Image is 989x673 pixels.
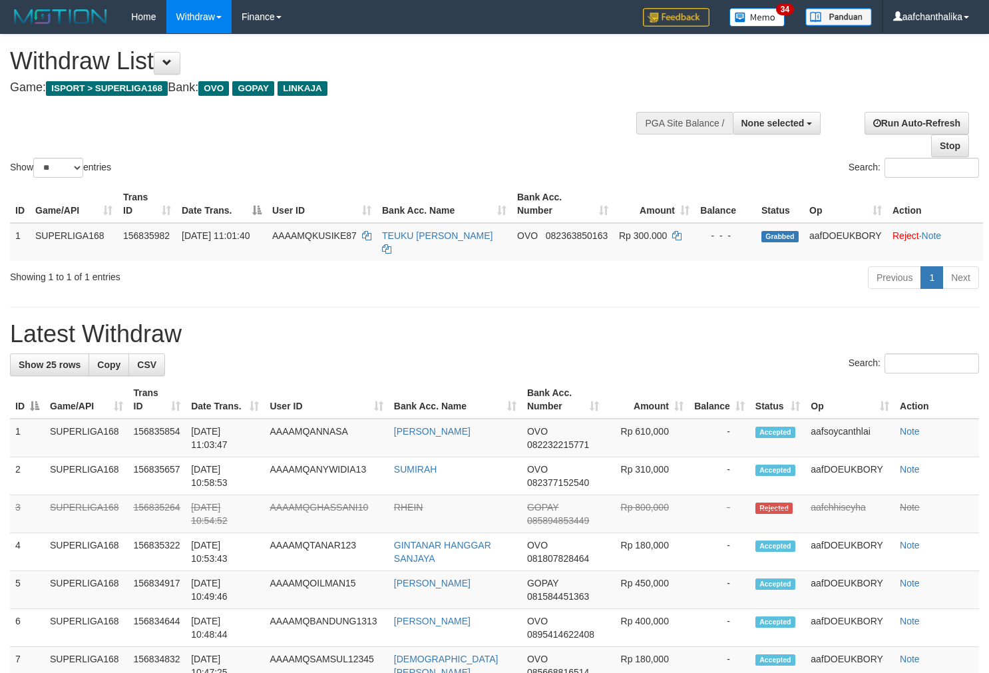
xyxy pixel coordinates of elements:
[118,185,176,223] th: Trans ID: activate to sort column ascending
[128,419,186,457] td: 156835854
[689,533,750,571] td: -
[394,616,471,626] a: [PERSON_NAME]
[10,7,111,27] img: MOTION_logo.png
[377,185,512,223] th: Bank Acc. Name: activate to sort column ascending
[394,426,471,437] a: [PERSON_NAME]
[264,457,388,495] td: AAAAMQANYWIDIA13
[868,266,921,289] a: Previous
[186,381,264,419] th: Date Trans.: activate to sort column ascending
[46,81,168,96] span: ISPORT > SUPERLIGA168
[527,439,589,450] span: Copy 082232215771 to clipboard
[527,464,548,475] span: OVO
[700,229,751,242] div: - - -
[10,571,45,609] td: 5
[894,381,979,419] th: Action
[604,457,689,495] td: Rp 310,000
[394,540,491,564] a: GINTANAR HANGGAR SANJAYA
[643,8,709,27] img: Feedback.jpg
[33,158,83,178] select: Showentries
[10,48,646,75] h1: Withdraw List
[30,185,118,223] th: Game/API: activate to sort column ascending
[755,616,795,628] span: Accepted
[89,353,129,376] a: Copy
[264,419,388,457] td: AAAAMQANNASA
[45,609,128,647] td: SUPERLIGA168
[604,495,689,533] td: Rp 800,000
[10,419,45,457] td: 1
[527,616,548,626] span: OVO
[900,578,920,588] a: Note
[776,3,794,15] span: 34
[604,381,689,419] th: Amount: activate to sort column ascending
[232,81,274,96] span: GOPAY
[186,495,264,533] td: [DATE] 10:54:52
[10,223,30,261] td: 1
[922,230,942,241] a: Note
[900,464,920,475] a: Note
[604,419,689,457] td: Rp 610,000
[45,419,128,457] td: SUPERLIGA168
[892,230,919,241] a: Reject
[900,502,920,513] a: Note
[176,185,267,223] th: Date Trans.: activate to sort column descending
[264,533,388,571] td: AAAAMQTANAR123
[10,321,979,347] h1: Latest Withdraw
[264,381,388,419] th: User ID: activate to sort column ascending
[10,533,45,571] td: 4
[10,158,111,178] label: Show entries
[900,616,920,626] a: Note
[805,419,894,457] td: aafsoycanthlai
[546,230,608,241] span: Copy 082363850163 to clipboard
[10,185,30,223] th: ID
[10,381,45,419] th: ID: activate to sort column descending
[19,359,81,370] span: Show 25 rows
[733,112,821,134] button: None selected
[394,464,437,475] a: SUMIRAH
[755,578,795,590] span: Accepted
[527,654,548,664] span: OVO
[527,515,589,526] span: Copy 085894853449 to clipboard
[805,457,894,495] td: aafDOEUKBORY
[865,112,969,134] a: Run Auto-Refresh
[10,265,402,284] div: Showing 1 to 1 of 1 entries
[604,571,689,609] td: Rp 450,000
[97,359,120,370] span: Copy
[741,118,805,128] span: None selected
[689,495,750,533] td: -
[10,457,45,495] td: 2
[264,495,388,533] td: AAAAMQGHASSANI10
[804,223,887,261] td: aafDOEUKBORY
[186,571,264,609] td: [DATE] 10:49:46
[394,502,423,513] a: RHEIN
[10,495,45,533] td: 3
[849,353,979,373] label: Search:
[755,503,793,514] span: Rejected
[264,571,388,609] td: AAAAMQOILMAN15
[755,654,795,666] span: Accepted
[186,533,264,571] td: [DATE] 10:53:43
[527,502,558,513] span: GOPAY
[512,185,614,223] th: Bank Acc. Number: activate to sort column ascending
[527,553,589,564] span: Copy 081807828464 to clipboard
[186,609,264,647] td: [DATE] 10:48:44
[278,81,327,96] span: LINKAJA
[755,427,795,438] span: Accepted
[689,381,750,419] th: Balance: activate to sort column ascending
[689,457,750,495] td: -
[182,230,250,241] span: [DATE] 11:01:40
[45,457,128,495] td: SUPERLIGA168
[887,185,983,223] th: Action
[128,353,165,376] a: CSV
[887,223,983,261] td: ·
[10,609,45,647] td: 6
[264,609,388,647] td: AAAAMQBANDUNG1313
[123,230,170,241] span: 156835982
[128,457,186,495] td: 156835657
[900,654,920,664] a: Note
[389,381,522,419] th: Bank Acc. Name: activate to sort column ascending
[45,571,128,609] td: SUPERLIGA168
[805,381,894,419] th: Op: activate to sort column ascending
[931,134,969,157] a: Stop
[198,81,229,96] span: OVO
[527,426,548,437] span: OVO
